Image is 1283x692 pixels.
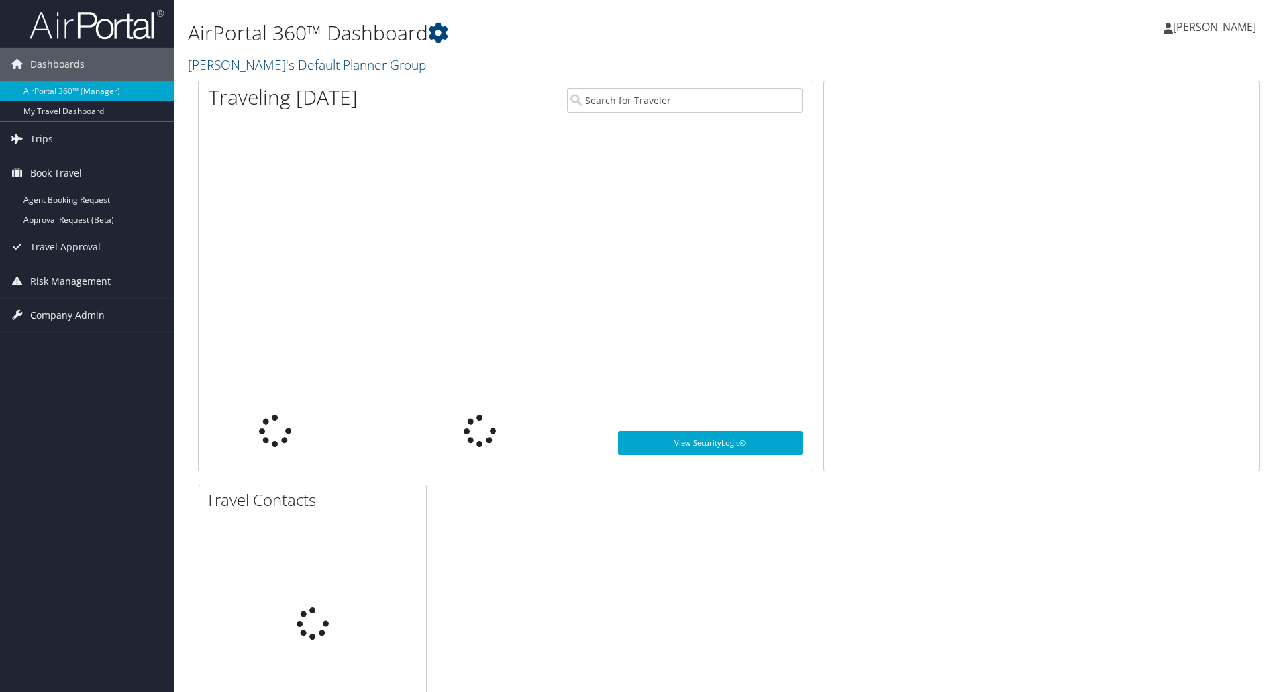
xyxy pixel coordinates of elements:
[618,431,803,455] a: View SecurityLogic®
[30,264,111,298] span: Risk Management
[30,230,101,264] span: Travel Approval
[567,88,803,113] input: Search for Traveler
[30,156,82,190] span: Book Travel
[30,48,85,81] span: Dashboards
[30,122,53,156] span: Trips
[30,9,164,40] img: airportal-logo.png
[1173,19,1256,34] span: [PERSON_NAME]
[30,299,105,332] span: Company Admin
[188,56,429,74] a: [PERSON_NAME]'s Default Planner Group
[209,83,358,111] h1: Traveling [DATE]
[188,19,909,47] h1: AirPortal 360™ Dashboard
[206,489,426,511] h2: Travel Contacts
[1164,7,1270,47] a: [PERSON_NAME]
